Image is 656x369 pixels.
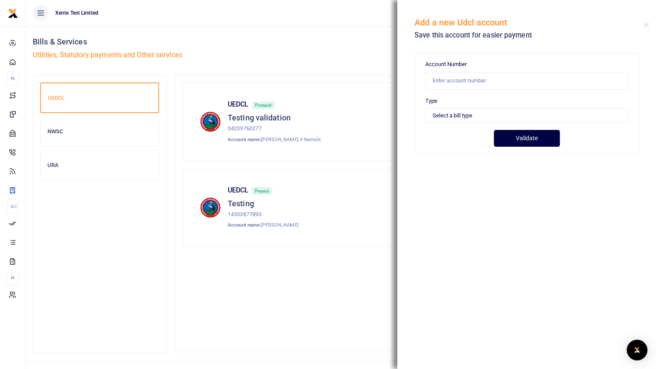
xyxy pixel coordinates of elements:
[228,113,321,123] h5: Testing validation
[48,95,151,101] h6: UEDCL
[47,162,152,169] h6: URA
[40,82,159,117] a: UEDCL
[8,9,18,16] a: logo-small logo-large logo-large
[40,150,159,184] a: URA
[40,117,159,150] a: NWSC
[228,186,249,194] h6: UEDCL
[494,130,560,147] button: Validate
[425,97,437,105] label: Type
[228,124,321,133] p: 04239760277
[228,100,249,108] h6: UEDCL
[414,17,643,28] h5: Add a new Udcl account
[261,222,298,228] span: [PERSON_NAME]
[425,60,467,69] label: Account Number
[643,22,649,28] button: Close
[252,187,272,195] span: Prepaid
[47,128,152,135] h6: NWSC
[33,37,649,47] h4: Bills & Services
[7,199,19,214] li: Ac
[228,136,261,142] strong: Account name:
[228,210,298,219] p: 14333877893
[228,222,261,228] strong: Account name:
[7,71,19,85] li: M
[52,9,102,17] span: Xente Test Limited
[228,199,298,208] h5: Testing
[8,8,18,19] img: logo-small
[414,31,643,40] h5: Save this account for easier payment
[425,72,628,90] input: Enter account number
[627,340,647,360] div: Open Intercom Messenger
[425,108,628,123] select: Default select example
[252,102,274,109] span: Postpaid
[261,136,320,142] span: [PERSON_NAME] 4 Nantale
[33,51,649,60] h5: Utilities, Statutory payments and Other services
[7,271,19,285] li: M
